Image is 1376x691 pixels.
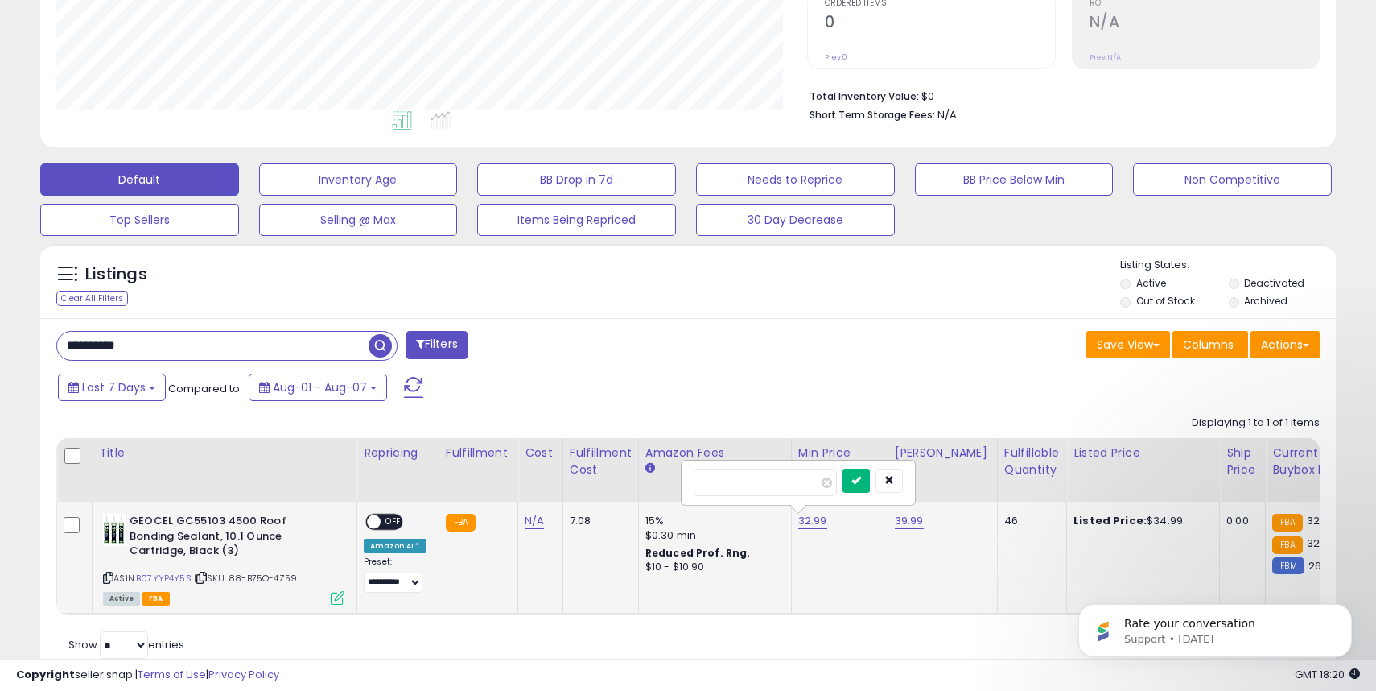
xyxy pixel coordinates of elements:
span: Columns [1183,337,1234,353]
span: 26.87 [1308,558,1337,573]
li: $0 [810,85,1308,105]
b: Short Term Storage Fees: [810,108,935,122]
button: Inventory Age [259,163,458,196]
label: Out of Stock [1136,294,1195,308]
div: $10 - $10.90 [645,561,779,574]
div: Preset: [364,557,426,593]
span: OFF [381,515,406,529]
small: Amazon Fees. [645,461,655,476]
span: N/A [937,107,957,122]
button: Last 7 Days [58,374,166,401]
a: Privacy Policy [208,667,279,682]
a: B07YYP4Y5S [136,572,192,585]
small: FBA [446,514,476,532]
small: FBM [1272,557,1304,574]
b: GEOCEL GC55103 4500 Roof Bonding Sealant, 10.1 Ounce Cartridge, Black (3) [130,514,325,563]
small: FBA [1272,514,1302,532]
span: FBA [142,592,170,606]
div: Cost [525,445,556,461]
b: Listed Price: [1073,513,1147,528]
button: Filters [406,331,468,359]
button: 30 Day Decrease [696,204,895,236]
button: Default [40,163,239,196]
div: Displaying 1 to 1 of 1 items [1192,416,1320,431]
div: ASIN: [103,514,344,603]
span: All listings currently available for purchase on Amazon [103,592,140,606]
button: Top Sellers [40,204,239,236]
button: Save View [1086,331,1170,358]
h2: 0 [825,13,1054,35]
span: Show: entries [68,637,184,652]
div: seller snap | | [16,668,279,683]
small: Prev: 0 [825,52,847,62]
strong: Copyright [16,667,75,682]
a: N/A [525,513,544,529]
div: Ship Price [1226,445,1259,478]
h2: N/A [1090,13,1319,35]
button: Items Being Repriced [477,204,676,236]
div: [PERSON_NAME] [895,445,991,461]
button: Non Competitive [1133,163,1332,196]
div: Clear All Filters [56,291,128,306]
a: Terms of Use [138,667,206,682]
a: 39.99 [895,513,924,529]
h5: Listings [85,263,147,286]
div: 15% [645,514,779,528]
div: Fulfillment Cost [570,445,632,478]
a: 32.99 [798,513,827,529]
div: Amazon Fees [645,445,785,461]
button: Columns [1172,331,1248,358]
label: Deactivated [1244,276,1304,290]
div: $0.30 min [645,528,779,543]
div: $34.99 [1073,514,1207,528]
label: Archived [1244,294,1287,308]
div: 0.00 [1226,514,1253,528]
div: Min Price [798,445,881,461]
span: Compared to: [168,381,242,396]
b: Total Inventory Value: [810,89,919,103]
img: 41VJhdFt5cL._SL40_.jpg [103,514,126,546]
button: Needs to Reprice [696,163,895,196]
iframe: Intercom notifications message [1054,570,1376,683]
label: Active [1136,276,1166,290]
div: Amazon AI * [364,539,426,553]
button: BB Drop in 7d [477,163,676,196]
button: Selling @ Max [259,204,458,236]
small: Prev: N/A [1090,52,1121,62]
div: Current Buybox Price [1272,445,1355,478]
span: Last 7 Days [82,379,146,395]
button: BB Price Below Min [915,163,1114,196]
button: Actions [1250,331,1320,358]
span: 32.89 [1307,513,1336,528]
p: Listing States: [1120,258,1335,273]
div: Listed Price [1073,445,1213,461]
b: Reduced Prof. Rng. [645,546,751,560]
div: Fulfillment [446,445,511,461]
button: Aug-01 - Aug-07 [249,374,387,401]
span: | SKU: 88-B75O-4Z59 [194,572,297,585]
div: Title [99,445,350,461]
span: 32.93 [1307,536,1336,551]
div: Repricing [364,445,432,461]
small: FBA [1272,536,1302,554]
span: Aug-01 - Aug-07 [273,379,367,395]
div: Fulfillable Quantity [1004,445,1060,478]
div: 46 [1004,514,1054,528]
div: 7.08 [570,514,626,528]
